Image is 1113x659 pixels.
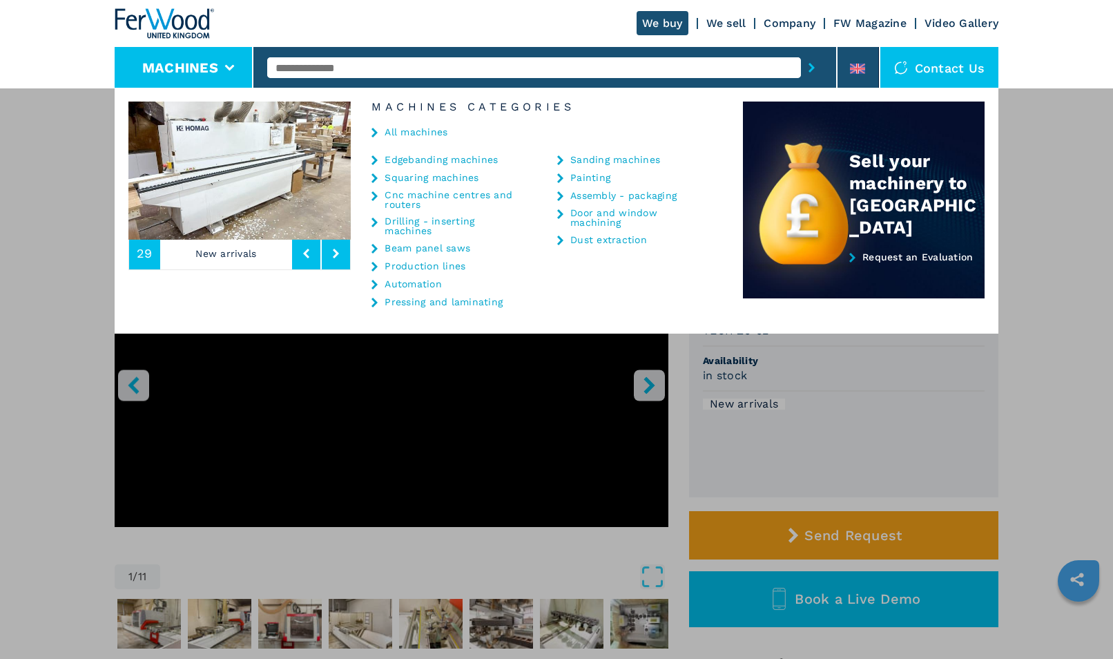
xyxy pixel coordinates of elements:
[833,17,907,30] a: FW Magazine
[385,297,503,307] a: Pressing and laminating
[880,47,999,88] div: Contact us
[385,261,465,271] a: Production lines
[385,190,523,209] a: Cnc machine centres and routers
[570,191,677,200] a: Assembly - packaging
[743,251,985,299] a: Request an Evaluation
[351,102,573,240] img: image
[385,173,478,182] a: Squaring machines
[570,173,610,182] a: Painting
[142,59,218,76] button: Machines
[706,17,746,30] a: We sell
[570,208,708,227] a: Door and window machining
[115,8,214,39] img: Ferwood
[385,279,442,289] a: Automation
[925,17,998,30] a: Video Gallery
[570,155,660,164] a: Sanding machines
[385,155,498,164] a: Edgebanding machines
[764,17,815,30] a: Company
[128,102,351,240] img: image
[385,127,447,137] a: All machines
[351,102,743,113] h6: Machines Categories
[385,216,523,236] a: Drilling - inserting machines
[160,238,293,269] p: New arrivals
[894,61,908,75] img: Contact us
[801,52,822,84] button: submit-button
[570,235,647,245] a: Dust extraction
[385,243,470,253] a: Beam panel saws
[637,11,688,35] a: We buy
[849,150,985,238] div: Sell your machinery to [GEOGRAPHIC_DATA]
[137,247,153,260] span: 29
